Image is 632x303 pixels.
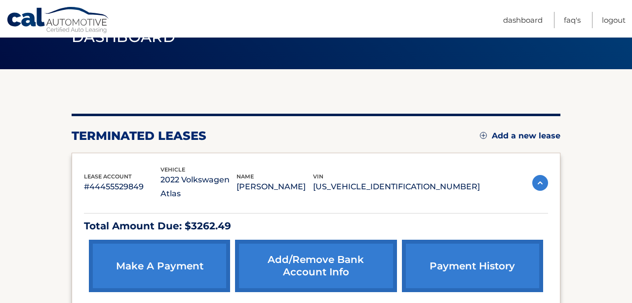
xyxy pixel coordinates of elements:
h2: terminated leases [72,129,206,143]
a: Dashboard [503,12,543,28]
p: Total Amount Due: $3262.49 [84,217,548,235]
span: lease account [84,173,132,180]
a: Cal Automotive [6,6,110,35]
span: vehicle [160,166,185,173]
p: #44455529849 [84,180,160,194]
a: Add/Remove bank account info [235,240,396,292]
a: Add a new lease [480,131,560,141]
p: [PERSON_NAME] [237,180,313,194]
p: [US_VEHICLE_IDENTIFICATION_NUMBER] [313,180,480,194]
img: accordion-active.svg [532,175,548,191]
img: add.svg [480,132,487,139]
a: FAQ's [564,12,581,28]
p: 2022 Volkswagen Atlas [160,173,237,201]
span: vin [313,173,323,180]
a: payment history [402,240,543,292]
a: make a payment [89,240,230,292]
a: Logout [602,12,626,28]
span: name [237,173,254,180]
